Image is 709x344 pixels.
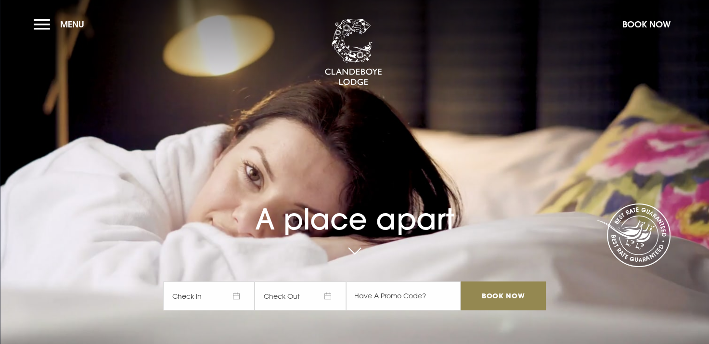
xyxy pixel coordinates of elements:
[34,14,89,35] button: Menu
[163,281,255,310] span: Check In
[255,281,346,310] span: Check Out
[163,181,545,236] h1: A place apart
[60,19,84,30] span: Menu
[324,19,382,86] img: Clandeboye Lodge
[618,14,675,35] button: Book Now
[346,281,461,310] input: Have A Promo Code?
[461,281,545,310] input: Book Now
